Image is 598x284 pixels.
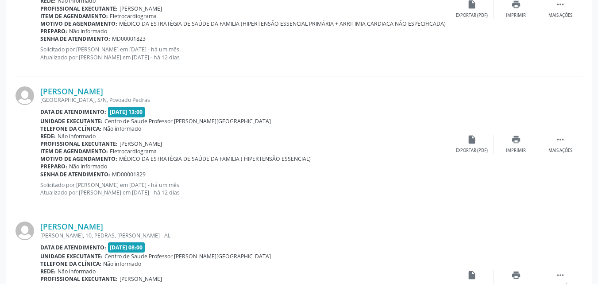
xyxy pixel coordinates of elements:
[120,5,162,12] span: [PERSON_NAME]
[119,20,446,27] span: MÉDICO DA ESTRATÉGIA DE SAÚDE DA FAMILIA (HIPERTENSÃO ESSENCIAL PRIMÁRIA + ARRITIMIA CARDIACA NÃO...
[120,275,162,283] span: [PERSON_NAME]
[15,222,34,240] img: img
[506,12,526,19] div: Imprimir
[58,132,96,140] span: Não informado
[112,35,146,43] span: MD00001823
[456,12,488,19] div: Exportar (PDF)
[40,12,108,20] b: Item de agendamento:
[40,108,106,116] b: Data de atendimento:
[69,163,107,170] span: Não informado
[556,135,565,144] i: 
[69,27,107,35] span: Não informado
[40,35,110,43] b: Senha de atendimento:
[40,5,118,12] b: Profissional executante:
[40,171,110,178] b: Senha de atendimento:
[40,155,117,163] b: Motivo de agendamento:
[40,132,56,140] b: Rede:
[40,260,101,268] b: Telefone da clínica:
[467,135,477,144] i: insert_drive_file
[104,253,271,260] span: Centro de Saude Professor [PERSON_NAME][GEOGRAPHIC_DATA]
[40,27,67,35] b: Preparo:
[40,46,450,61] p: Solicitado por [PERSON_NAME] em [DATE] - há um mês Atualizado por [PERSON_NAME] em [DATE] - há 12...
[548,148,572,154] div: Mais ações
[40,20,117,27] b: Motivo de agendamento:
[40,232,450,239] div: [PERSON_NAME], 10, PEDRAS, [PERSON_NAME] - AL
[548,12,572,19] div: Mais ações
[556,270,565,280] i: 
[511,270,521,280] i: print
[40,96,450,104] div: [GEOGRAPHIC_DATA], S/N, Povoado Pedras
[40,181,450,196] p: Solicitado por [PERSON_NAME] em [DATE] - há um mês Atualizado por [PERSON_NAME] em [DATE] - há 12...
[103,260,141,268] span: Não informado
[103,125,141,132] span: Não informado
[108,107,145,117] span: [DATE] 13:00
[467,270,477,280] i: insert_drive_file
[15,86,34,105] img: img
[40,148,108,155] b: Item de agendamento:
[110,12,157,20] span: Eletrocardiograma
[119,155,311,163] span: MÉDICO DA ESTRATÉGIA DE SAÚDE DA FAMILIA ( HIPERTENSÃO ESSENCIAL)
[40,222,103,231] a: [PERSON_NAME]
[108,242,145,253] span: [DATE] 08:00
[511,135,521,144] i: print
[104,117,271,125] span: Centro de Saude Professor [PERSON_NAME][GEOGRAPHIC_DATA]
[110,148,157,155] span: Eletrocardiograma
[40,140,118,148] b: Profissional executante:
[58,268,96,275] span: Não informado
[40,86,103,96] a: [PERSON_NAME]
[40,268,56,275] b: Rede:
[456,148,488,154] div: Exportar (PDF)
[120,140,162,148] span: [PERSON_NAME]
[40,253,103,260] b: Unidade executante:
[506,148,526,154] div: Imprimir
[40,244,106,251] b: Data de atendimento:
[40,163,67,170] b: Preparo:
[112,171,146,178] span: MD00001829
[40,275,118,283] b: Profissional executante:
[40,117,103,125] b: Unidade executante:
[40,125,101,132] b: Telefone da clínica:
